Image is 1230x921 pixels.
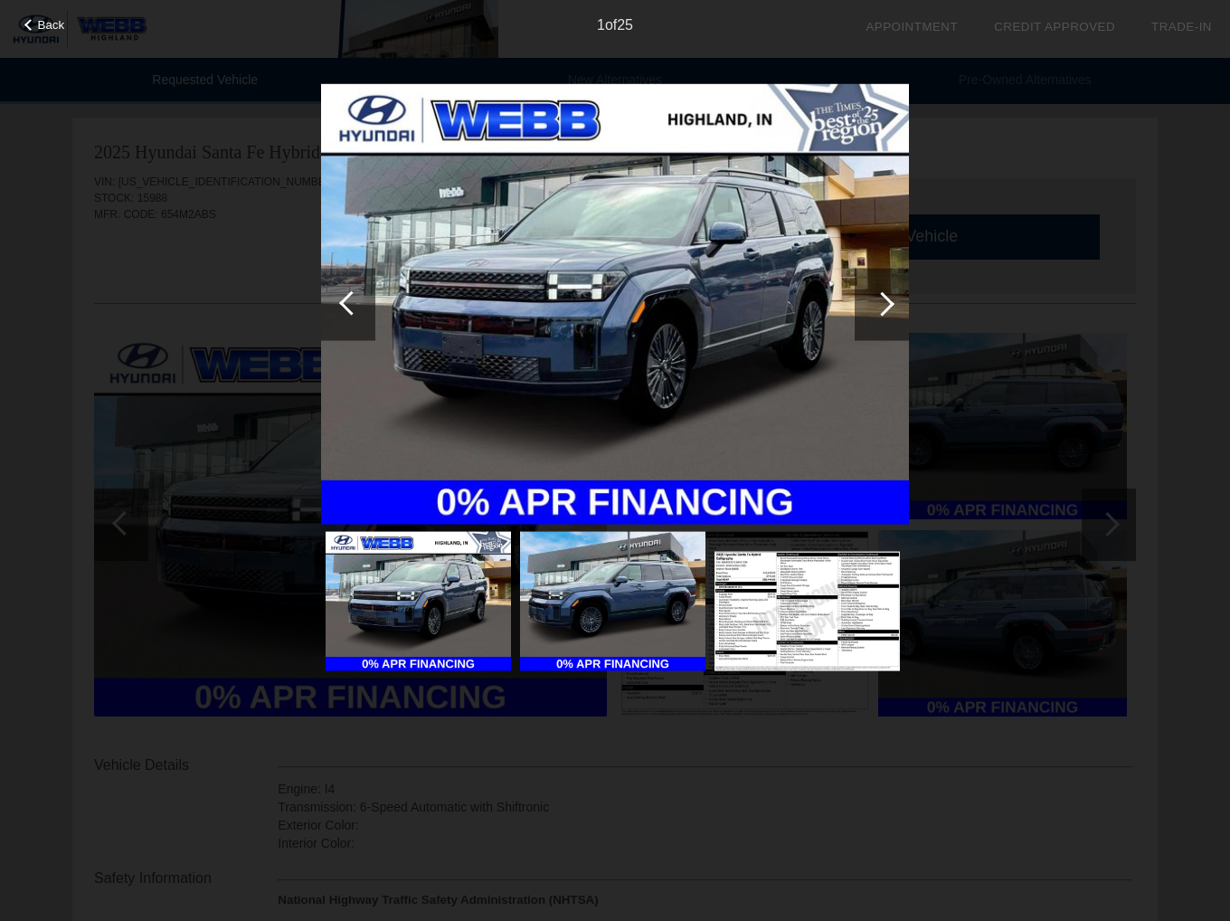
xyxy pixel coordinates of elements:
img: fc7ec500-c4dc-4e2e-9c69-c68f23e19a85.jpg [714,552,900,670]
span: 25 [617,17,633,33]
span: Back [38,18,65,32]
a: Credit Approved [994,20,1115,33]
a: Trade-In [1151,20,1212,33]
a: Appointment [866,20,958,33]
img: 3110deea-4ef0-4ad5-a0b9-8fb3174150ba.jpg [321,83,909,525]
span: 1 [597,17,605,33]
img: 3110deea-4ef0-4ad5-a0b9-8fb3174150ba.jpg [326,532,511,671]
img: de1493e6-7abd-49b4-99d4-29b707c8a009.jpg [520,532,705,671]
